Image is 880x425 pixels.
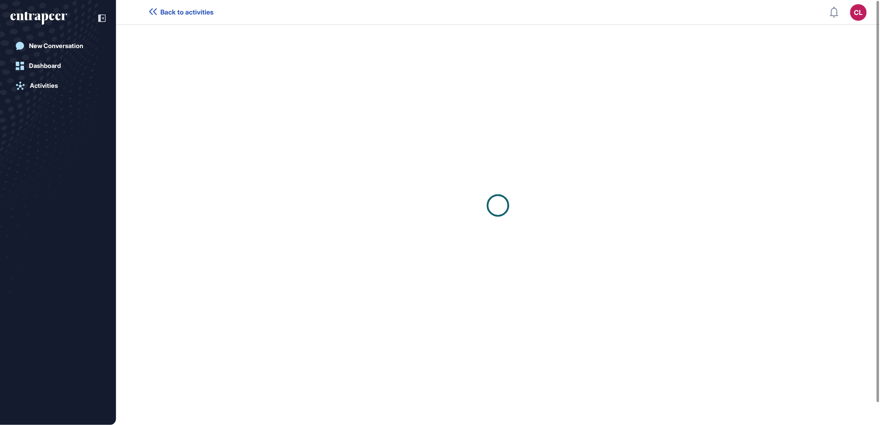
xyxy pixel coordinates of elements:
div: Dashboard [29,62,61,70]
a: New Conversation [10,38,106,54]
a: Back to activities [149,8,213,16]
span: Back to activities [160,8,213,16]
a: Activities [10,77,106,94]
a: Dashboard [10,58,106,74]
div: New Conversation [29,42,83,50]
div: Activities [30,82,58,89]
button: CL [850,4,867,21]
div: entrapeer-logo [10,12,67,25]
